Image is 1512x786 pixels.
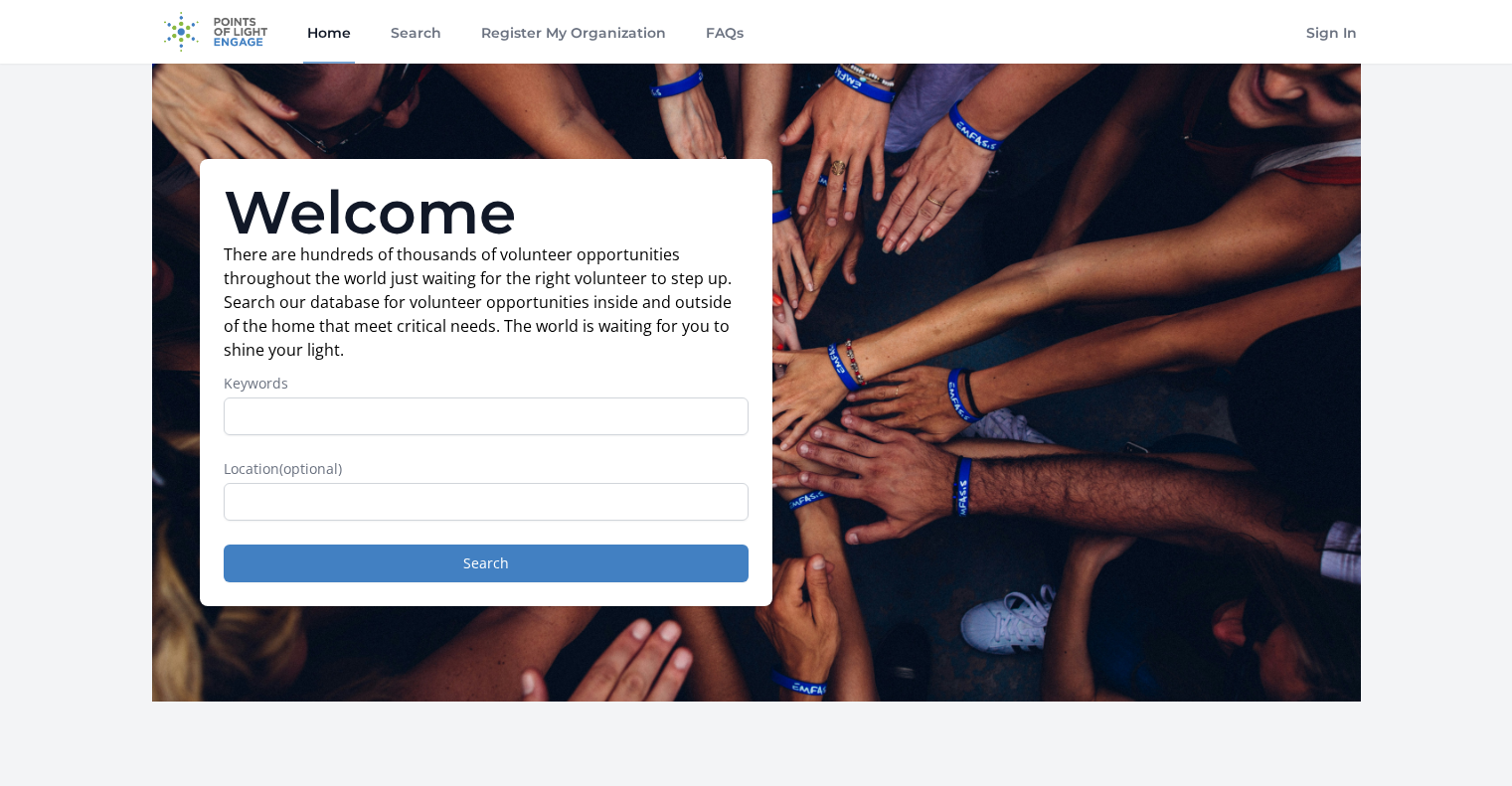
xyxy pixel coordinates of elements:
span: (optional) [279,459,342,478]
button: Search [224,545,749,582]
p: There are hundreds of thousands of volunteer opportunities throughout the world just waiting for ... [224,242,749,362]
h1: Welcome [224,183,749,242]
label: Keywords [224,374,749,393]
label: Location [224,459,749,479]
